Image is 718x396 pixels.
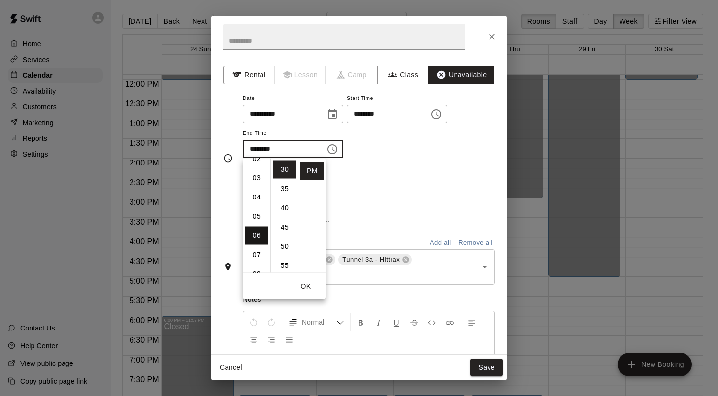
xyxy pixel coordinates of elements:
[428,66,494,84] button: Unavailable
[298,159,326,273] ul: Select meridiem
[270,159,298,273] ul: Select minutes
[424,235,456,251] button: Add all
[245,246,268,264] li: 7 hours
[323,139,342,159] button: Choose time, selected time is 6:30 PM
[273,218,296,236] li: 45 minutes
[441,313,458,331] button: Insert Link
[470,359,503,377] button: Save
[223,262,233,272] svg: Rooms
[223,153,233,163] svg: Timing
[245,265,268,283] li: 8 hours
[245,150,268,168] li: 2 hours
[273,257,296,275] li: 55 minutes
[284,313,348,331] button: Formatting Options
[426,104,446,124] button: Choose time, selected time is 1:00 PM
[478,260,491,274] button: Open
[300,162,324,180] li: PM
[323,104,342,124] button: Choose date, selected date is Aug 30, 2025
[290,277,322,296] button: OK
[215,359,247,377] button: Cancel
[273,161,296,179] li: 30 minutes
[273,199,296,217] li: 40 minutes
[243,92,343,105] span: Date
[388,313,405,331] button: Format Underline
[275,66,326,84] span: Lessons must be created in the Services page first
[302,317,336,327] span: Normal
[463,313,480,331] button: Left Align
[424,313,440,331] button: Insert Code
[243,127,343,140] span: End Time
[223,66,275,84] button: Rental
[370,313,387,331] button: Format Italics
[338,254,412,265] div: Tunnel 3a - Hittrax
[483,28,501,46] button: Close
[243,159,270,273] ul: Select hours
[263,331,280,349] button: Right Align
[326,66,378,84] span: Camps can only be created in the Services page
[281,331,297,349] button: Justify Align
[263,313,280,331] button: Redo
[245,227,268,245] li: 6 hours
[245,169,268,187] li: 3 hours
[273,180,296,198] li: 35 minutes
[456,235,495,251] button: Remove all
[353,313,369,331] button: Format Bold
[245,313,262,331] button: Undo
[338,255,404,264] span: Tunnel 3a - Hittrax
[273,237,296,256] li: 50 minutes
[347,92,447,105] span: Start Time
[377,66,429,84] button: Class
[243,293,495,308] span: Notes
[245,331,262,349] button: Center Align
[406,313,423,331] button: Format Strikethrough
[245,188,268,206] li: 4 hours
[245,207,268,226] li: 5 hours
